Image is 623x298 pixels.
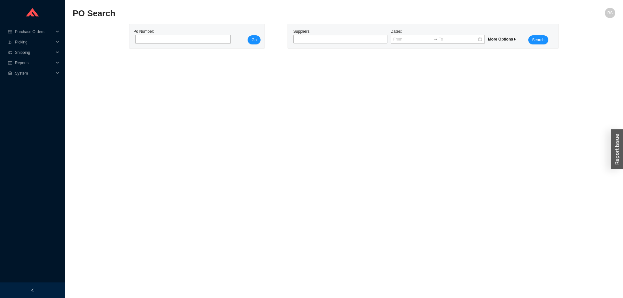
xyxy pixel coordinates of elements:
span: More Options [488,37,517,42]
span: to [433,37,438,42]
span: fund [8,61,12,65]
span: RS [607,8,613,18]
div: Dates: [389,28,486,44]
button: Search [528,35,548,44]
span: swap-right [433,37,438,42]
span: credit-card [8,30,12,34]
span: Reports [15,58,54,68]
span: setting [8,71,12,75]
h2: PO Search [73,8,480,19]
span: caret-right [513,37,517,41]
div: Po Number: [133,28,229,44]
input: From [393,36,432,42]
span: left [31,288,34,292]
span: Purchase Orders [15,27,54,37]
span: Shipping [15,47,54,58]
div: Suppliers: [292,28,389,44]
span: Picking [15,37,54,47]
span: Go [251,37,257,43]
input: To [439,36,478,42]
span: Search [532,37,544,43]
span: System [15,68,54,78]
button: Go [248,35,261,44]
